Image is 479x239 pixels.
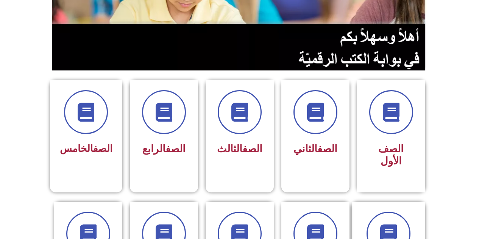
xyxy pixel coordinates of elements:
span: الرابع [142,143,186,155]
a: الصف [242,143,262,155]
a: الصف [93,143,112,154]
span: الثاني [293,143,337,155]
a: الصف [165,143,186,155]
span: الثالث [217,143,262,155]
span: الخامس [60,143,112,154]
span: الصف الأول [378,143,404,167]
a: الصف [317,143,337,155]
